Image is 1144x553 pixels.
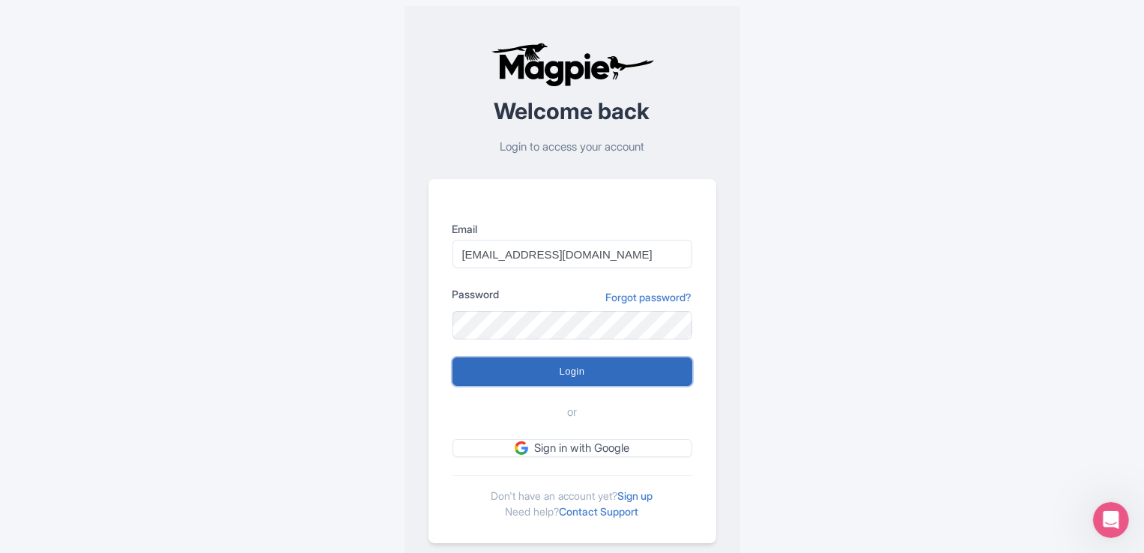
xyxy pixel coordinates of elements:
[567,404,577,421] span: or
[429,139,716,156] p: Login to access your account
[515,441,528,455] img: google.svg
[453,240,692,268] input: you@example.com
[488,42,656,87] img: logo-ab69f6fb50320c5b225c76a69d11143b.png
[453,286,500,302] label: Password
[1093,502,1129,538] iframe: Intercom live chat
[453,439,692,458] a: Sign in with Google
[453,475,692,519] div: Don't have an account yet? Need help?
[453,221,692,237] label: Email
[618,489,653,502] a: Sign up
[429,99,716,124] h2: Welcome back
[560,505,639,518] a: Contact Support
[606,289,692,305] a: Forgot password?
[453,357,692,386] input: Login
